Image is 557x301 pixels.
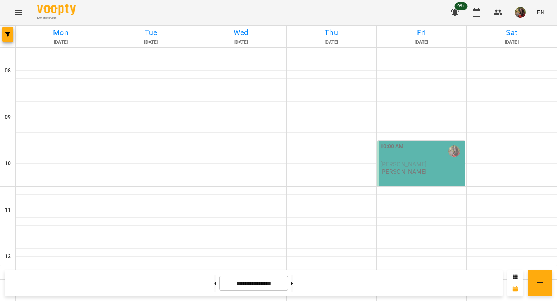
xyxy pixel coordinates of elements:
[378,39,465,46] h6: [DATE]
[380,161,427,168] span: [PERSON_NAME]
[515,7,526,18] img: e07efb92dffdd3394782f635bb1f4ca0.jpg
[380,142,404,151] label: 10:00 AM
[37,16,76,21] span: For Business
[107,39,195,46] h6: [DATE]
[5,252,11,261] h6: 12
[448,145,460,157] img: Катя Силенко
[197,27,285,39] h6: Wed
[37,4,76,15] img: Voopty Logo
[468,27,555,39] h6: Sat
[5,113,11,121] h6: 09
[380,168,427,175] p: [PERSON_NAME]
[9,3,28,22] button: Menu
[5,67,11,75] h6: 08
[5,206,11,214] h6: 11
[468,39,555,46] h6: [DATE]
[536,8,545,16] span: EN
[288,39,375,46] h6: [DATE]
[378,27,465,39] h6: Fri
[533,5,548,19] button: EN
[17,39,104,46] h6: [DATE]
[288,27,375,39] h6: Thu
[5,159,11,168] h6: 10
[107,27,195,39] h6: Tue
[455,2,468,10] span: 99+
[17,27,104,39] h6: Mon
[197,39,285,46] h6: [DATE]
